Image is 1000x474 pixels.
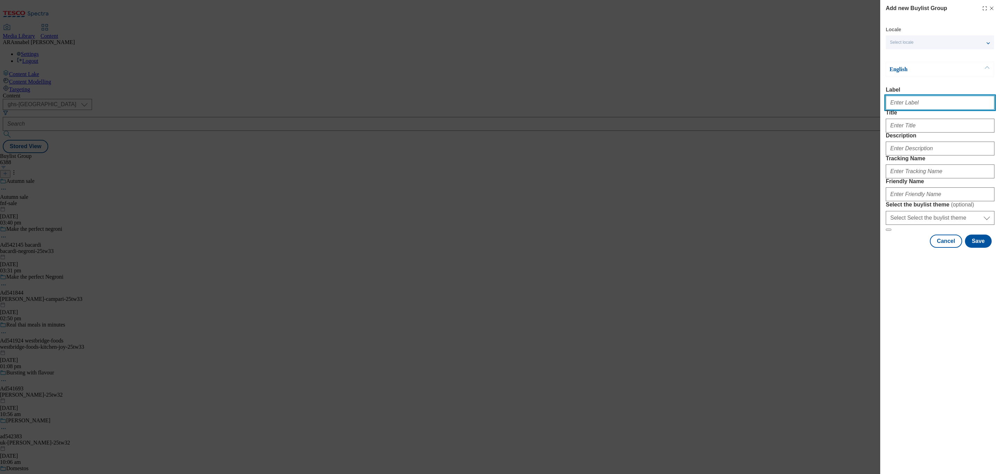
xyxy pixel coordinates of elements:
[886,4,947,12] h4: Add new Buylist Group
[886,201,994,208] label: Select the buylist theme
[886,110,994,116] label: Title
[951,202,974,208] span: ( optional )
[930,235,962,248] button: Cancel
[886,96,994,110] input: Enter Label
[965,235,992,248] button: Save
[886,35,994,49] button: Select locale
[890,66,962,73] p: English
[886,187,994,201] input: Enter Friendly Name
[886,133,994,139] label: Description
[886,87,994,93] label: Label
[890,40,914,45] span: Select locale
[886,142,994,155] input: Enter Description
[886,178,994,185] label: Friendly Name
[886,119,994,133] input: Enter Title
[886,155,994,162] label: Tracking Name
[886,28,901,32] label: Locale
[886,164,994,178] input: Enter Tracking Name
